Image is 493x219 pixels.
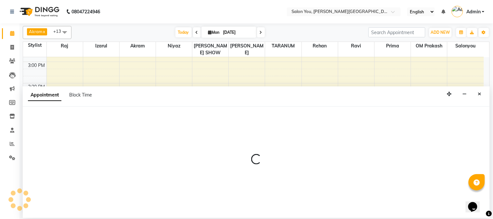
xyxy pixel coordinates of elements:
span: Akram [29,29,42,34]
span: Mon [207,30,221,35]
span: ADD NEW [431,30,450,35]
div: 3:30 PM [27,84,46,90]
img: logo [17,3,61,21]
span: Today [175,27,192,37]
span: [PERSON_NAME] [229,42,265,57]
span: [PERSON_NAME] SHOW [192,42,228,57]
div: Stylist [23,42,46,49]
span: raj [47,42,83,50]
button: ADD NEW [429,28,452,37]
span: Niyaz [156,42,192,50]
span: Akram [120,42,156,50]
input: 2025-09-01 [221,28,254,37]
button: Close [475,89,485,99]
span: TARANUM [265,42,301,50]
span: Admin [466,8,481,15]
span: prima [375,42,411,50]
iframe: chat widget [466,193,487,213]
span: rehan [302,42,338,50]
span: +13 [53,29,66,34]
b: 08047224946 [71,3,100,21]
span: Block Time [69,92,92,98]
span: Appointment [28,89,61,101]
a: x [42,29,45,34]
input: Search Appointment [369,27,425,37]
span: ravi [338,42,374,50]
div: 3:00 PM [27,62,46,69]
span: Izarul [83,42,119,50]
span: salonyou [448,42,484,50]
span: OM Prakash [411,42,447,50]
img: Admin [452,6,463,17]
